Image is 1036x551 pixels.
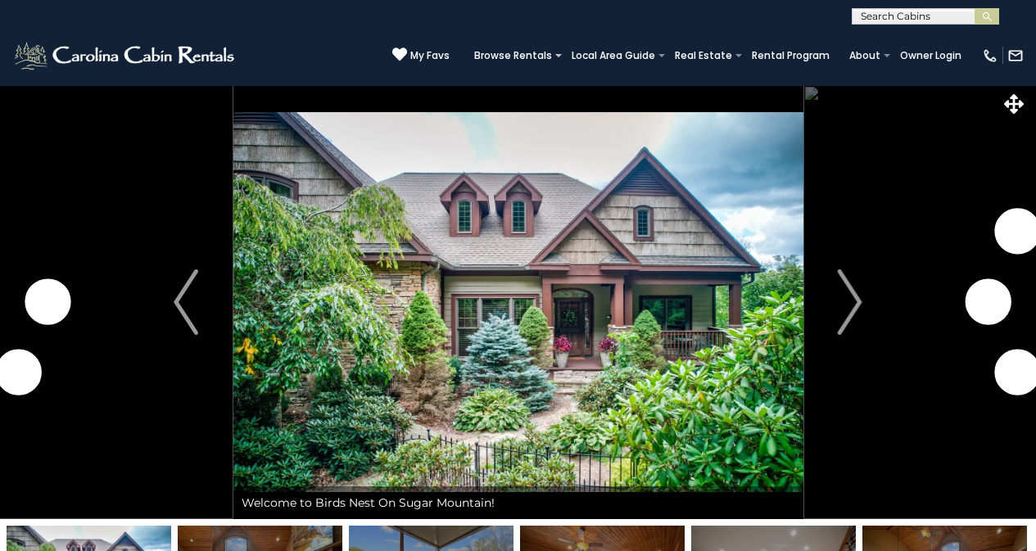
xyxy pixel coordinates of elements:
a: About [841,44,889,67]
a: Owner Login [892,44,970,67]
a: Rental Program [744,44,838,67]
img: White-1-2.png [12,39,239,72]
img: arrow [174,269,198,335]
span: My Favs [410,48,450,63]
button: Previous [139,85,233,519]
img: mail-regular-white.png [1007,47,1024,64]
a: Real Estate [667,44,740,67]
a: Local Area Guide [563,44,663,67]
div: Welcome to Birds Nest On Sugar Mountain! [233,486,803,519]
img: arrow [838,269,862,335]
button: Next [803,85,897,519]
img: phone-regular-white.png [982,47,998,64]
a: Browse Rentals [466,44,560,67]
a: My Favs [392,47,450,64]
